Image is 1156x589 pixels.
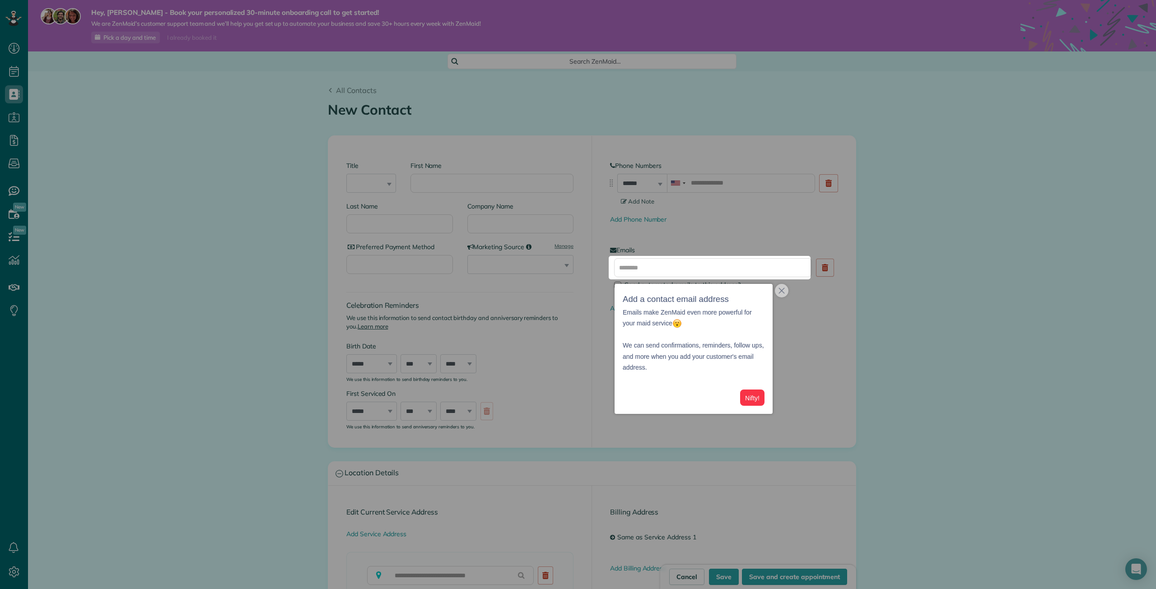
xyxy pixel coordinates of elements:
button: close, [775,284,788,297]
p: We can send confirmations, reminders, follow ups, and more when you add your customer's email add... [623,329,764,373]
h3: Add a contact email address [623,292,764,307]
button: Nifty! [740,390,764,406]
div: Add a contact email addressEmails make ZenMaid even more powerful for your maid service We can se... [615,284,773,414]
p: Emails make ZenMaid even more powerful for your maid service [623,307,764,329]
img: :open_mouth: [672,319,682,328]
